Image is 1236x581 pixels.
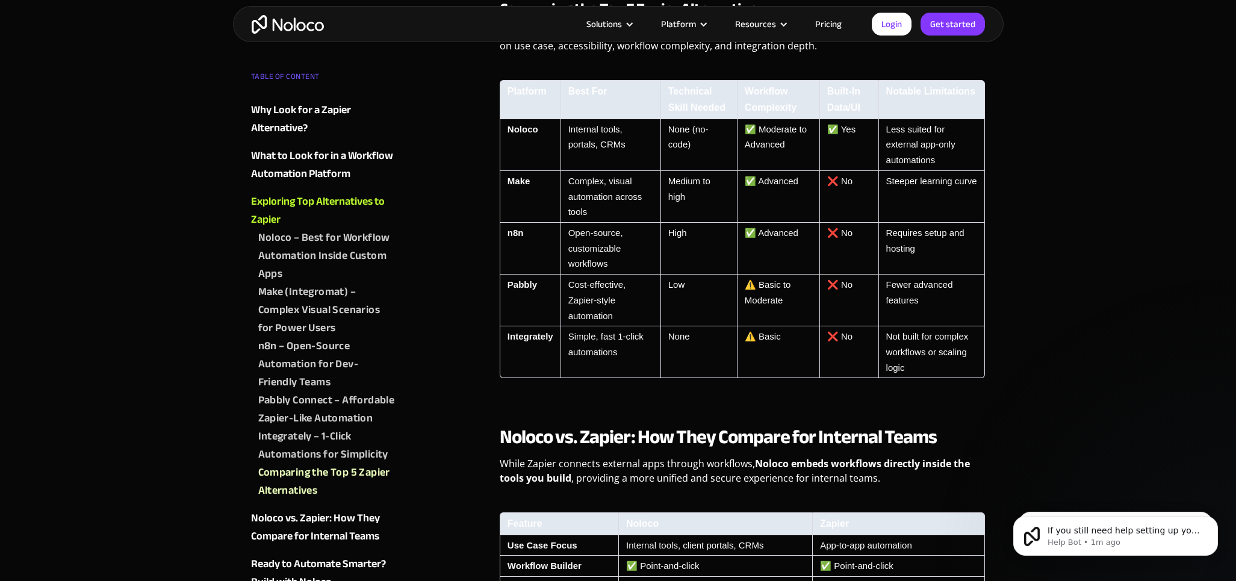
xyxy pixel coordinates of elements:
div: Solutions [571,16,646,32]
td: Noloco [500,119,561,171]
td: Integrately [500,326,561,378]
td: ⚠️ Basic [737,326,819,378]
th: Technical Skill Needed [660,80,737,119]
td: Internal tools, portals, CRMs [561,119,660,171]
div: Platform [661,16,696,32]
th: Zapier [812,512,985,535]
td: Use Case Focus [500,535,618,556]
a: Comparing the Top 5 Zapier Alternatives [258,464,397,500]
td: Cost-effective, Zapier-style automation [561,275,660,326]
td: Requires setup and hosting [878,223,986,275]
div: Solutions [586,16,622,32]
a: home [252,15,324,34]
td: ✅ Advanced [737,223,819,275]
td: Internal tools, client portals, CRMs [618,535,812,556]
th: Noloco [618,512,812,535]
div: Platform [646,16,720,32]
a: Why Look for a Zapier Alternative? [251,101,397,137]
td: ❌ No [819,275,878,326]
a: Exploring Top Alternatives to Zapier [251,193,397,229]
th: Platform [500,80,561,119]
td: None [660,326,737,378]
td: ✅ Advanced [737,171,819,223]
th: Best For [561,80,660,119]
td: Open-source, customizable workflows [561,223,660,275]
td: n8n [500,223,561,275]
a: Noloco vs. Zapier: How They Compare for Internal Teams [251,509,397,545]
td: Not built for complex workflows or scaling logic [878,326,986,378]
td: Make [500,171,561,223]
td: Simple, fast 1-click automations [561,326,660,378]
th: Workflow Complexity [737,80,819,119]
td: ❌ No [819,326,878,378]
a: What to Look for in a Workflow Automation Platform [251,147,397,183]
td: Less suited for external app-only automations [878,119,986,171]
th: Feature [500,512,618,535]
td: None (no-code) [660,119,737,171]
td: App-to-app automation [812,535,985,556]
a: n8n – Open-Source Automation for Dev-Friendly Teams [258,337,397,391]
a: Make (Integromat) – Complex Visual Scenarios for Power Users [258,283,397,337]
a: Noloco – Best for Workflow Automation Inside Custom Apps [258,229,397,283]
td: Pabbly [500,275,561,326]
td: ✅ Point-and-click [812,556,985,577]
a: Pabbly Connect – Affordable Zapier-Like Automation [258,391,397,427]
div: Resources [735,16,776,32]
a: Pricing [800,16,857,32]
td: ⚠️ Basic to Moderate [737,275,819,326]
td: ✅ Yes [819,119,878,171]
div: TABLE OF CONTENT [251,67,397,92]
a: Integrately – 1-Click Automations for Simplicity [258,427,397,464]
td: Steeper learning curve [878,171,986,223]
strong: Noloco vs. Zapier: How They Compare for Internal Teams [500,419,937,455]
td: ❌ No [819,223,878,275]
a: Login [872,13,911,36]
td: ❌ No [819,171,878,223]
strong: Noloco embeds workflows directly inside the tools you build [500,457,970,485]
div: Resources [720,16,800,32]
td: ✅ Point-and-click [618,556,812,577]
a: Get started [921,13,985,36]
th: Built-In Data/UI [819,80,878,119]
td: Medium to high [660,171,737,223]
td: Low [660,275,737,326]
th: Notable Limitations [878,80,986,119]
td: ✅ Moderate to Advanced [737,119,819,171]
td: High [660,223,737,275]
iframe: Intercom notifications message [995,491,1236,575]
td: Fewer advanced features [878,275,986,326]
p: While Zapier connects external apps through workflows, , providing a more unified and secure expe... [500,456,986,494]
td: Workflow Builder [500,556,618,577]
td: Complex, visual automation across tools [561,171,660,223]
